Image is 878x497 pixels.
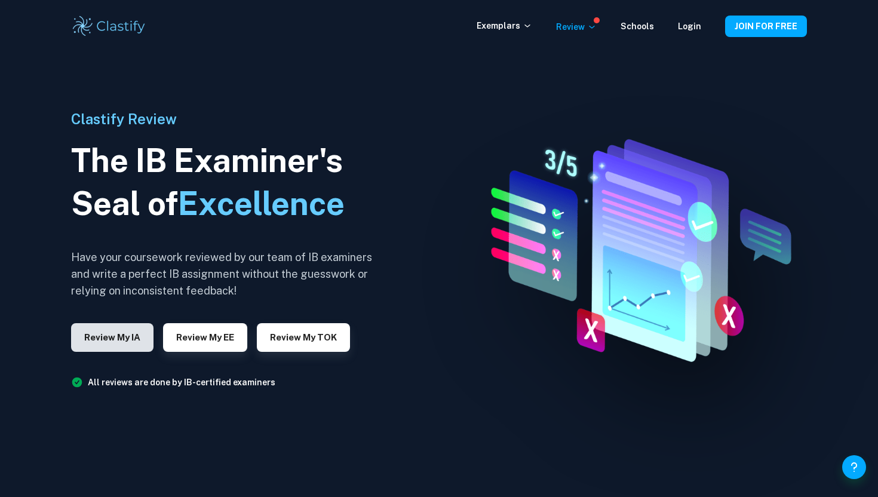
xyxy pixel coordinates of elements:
button: Help and Feedback [842,455,866,479]
button: Review my TOK [257,323,350,352]
a: Schools [621,22,654,31]
p: Exemplars [477,19,532,32]
a: All reviews are done by IB-certified examiners [88,378,275,387]
img: IA Review hero [462,129,808,367]
h6: Clastify Review [71,108,382,130]
a: Login [678,22,701,31]
img: Clastify logo [71,14,147,38]
button: JOIN FOR FREE [725,16,807,37]
h6: Have your coursework reviewed by our team of IB examiners and write a perfect IB assignment witho... [71,249,382,299]
button: Review my EE [163,323,247,352]
p: Review [556,20,597,33]
button: Review my IA [71,323,154,352]
h1: The IB Examiner's Seal of [71,139,382,225]
span: Excellence [178,185,345,222]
